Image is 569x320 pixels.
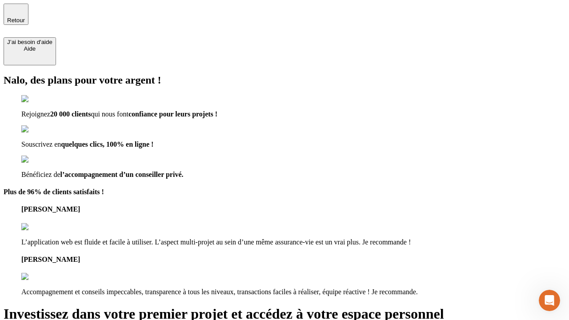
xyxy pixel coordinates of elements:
h4: [PERSON_NAME] [21,256,565,264]
span: 20 000 clients [50,110,91,118]
h2: Nalo, des plans pour votre argent ! [4,74,565,86]
img: checkmark [21,95,60,103]
img: reviews stars [21,273,65,281]
p: Accompagnement et conseils impeccables, transparence à tous les niveaux, transactions faciles à r... [21,288,565,296]
span: Bénéficiez de [21,171,60,178]
span: l’accompagnement d’un conseiller privé. [60,171,184,178]
span: qui nous font [91,110,128,118]
h4: [PERSON_NAME] [21,205,565,213]
button: Retour [4,4,28,25]
h4: Plus de 96% de clients satisfaits ! [4,188,565,196]
span: quelques clics, 100% en ligne ! [61,140,153,148]
img: checkmark [21,125,60,133]
p: L’application web est fluide et facile à utiliser. L’aspect multi-projet au sein d’une même assur... [21,238,565,246]
img: checkmark [21,156,60,164]
span: confiance pour leurs projets ! [128,110,217,118]
iframe: Intercom live chat [539,290,560,311]
div: Aide [7,45,52,52]
span: Retour [7,17,25,24]
button: J’ai besoin d'aideAide [4,37,56,65]
span: Rejoignez [21,110,50,118]
img: reviews stars [21,223,65,231]
span: Souscrivez en [21,140,61,148]
div: J’ai besoin d'aide [7,39,52,45]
